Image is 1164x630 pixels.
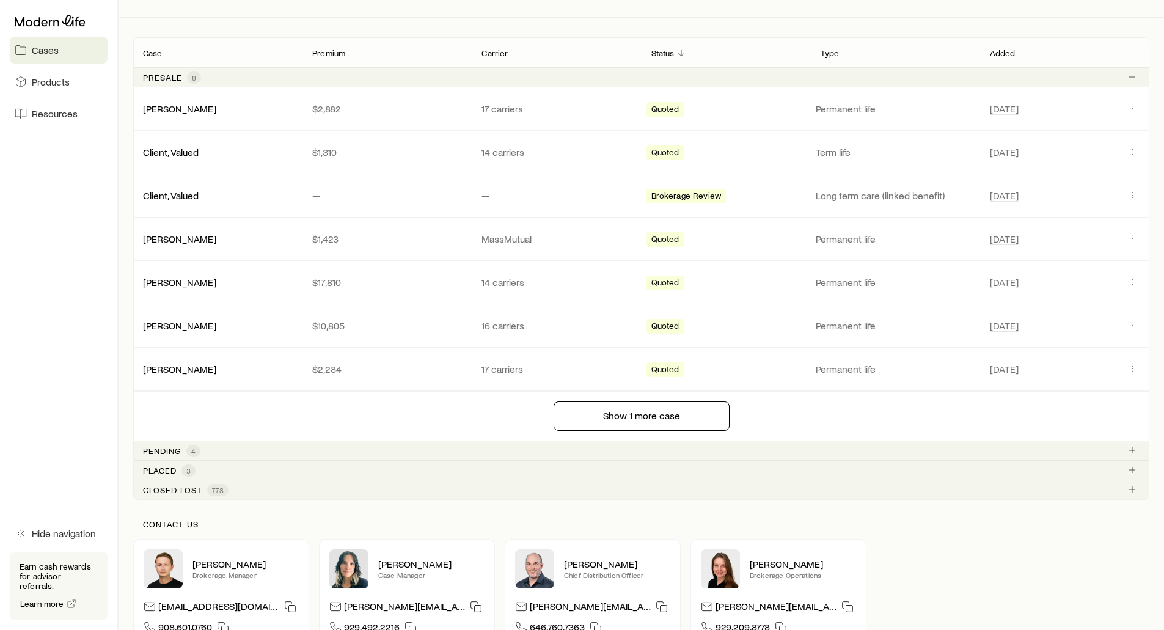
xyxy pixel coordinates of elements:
[312,276,462,288] p: $17,810
[701,549,740,588] img: Ellen Wall
[143,103,216,114] a: [PERSON_NAME]
[143,189,199,201] a: Client, Valued
[143,466,177,475] p: Placed
[816,146,975,158] p: Term life
[481,146,631,158] p: 14 carriers
[816,363,975,375] p: Permanent life
[32,527,96,540] span: Hide navigation
[143,276,216,288] a: [PERSON_NAME]
[990,189,1019,202] span: [DATE]
[481,189,631,202] p: —
[990,276,1019,288] span: [DATE]
[750,570,856,580] p: Brokerage Operations
[143,485,202,495] p: Closed lost
[144,549,183,588] img: Rich Loeffler
[651,104,679,117] span: Quoted
[32,44,59,56] span: Cases
[481,103,631,115] p: 17 carriers
[312,363,462,375] p: $2,284
[554,401,730,431] button: Show 1 more case
[143,446,181,456] p: Pending
[32,76,70,88] span: Products
[481,276,631,288] p: 14 carriers
[816,320,975,332] p: Permanent life
[651,48,675,58] p: Status
[32,108,78,120] span: Resources
[716,600,836,617] p: [PERSON_NAME][EMAIL_ADDRESS][DOMAIN_NAME]
[143,233,216,246] div: [PERSON_NAME]
[651,277,679,290] span: Quoted
[10,552,108,620] div: Earn cash rewards for advisor referrals.Learn more
[990,48,1016,58] p: Added
[143,276,216,289] div: [PERSON_NAME]
[990,363,1019,375] span: [DATE]
[344,600,465,617] p: [PERSON_NAME][EMAIL_ADDRESS][DOMAIN_NAME]
[481,233,631,245] p: MassMutual
[312,320,462,332] p: $10,805
[816,233,975,245] p: Permanent life
[143,73,182,82] p: Presale
[651,364,679,377] span: Quoted
[143,189,199,202] div: Client, Valued
[651,191,722,203] span: Brokerage Review
[158,600,279,617] p: [EMAIL_ADDRESS][DOMAIN_NAME]
[990,320,1019,332] span: [DATE]
[192,558,299,570] p: [PERSON_NAME]
[143,320,216,332] div: [PERSON_NAME]
[312,48,345,58] p: Premium
[143,146,199,158] a: Client, Valued
[564,558,670,570] p: [PERSON_NAME]
[143,519,1140,529] p: Contact us
[481,320,631,332] p: 16 carriers
[20,562,98,591] p: Earn cash rewards for advisor referrals.
[143,233,216,244] a: [PERSON_NAME]
[10,520,108,547] button: Hide navigation
[990,103,1019,115] span: [DATE]
[212,485,224,495] span: 778
[816,276,975,288] p: Permanent life
[143,48,163,58] p: Case
[192,570,299,580] p: Brokerage Manager
[530,600,651,617] p: [PERSON_NAME][EMAIL_ADDRESS][DOMAIN_NAME]
[133,37,1149,500] div: Client cases
[481,363,631,375] p: 17 carriers
[192,73,196,82] span: 8
[143,363,216,376] div: [PERSON_NAME]
[312,146,462,158] p: $1,310
[378,558,485,570] p: [PERSON_NAME]
[312,103,462,115] p: $2,882
[312,189,462,202] p: —
[564,570,670,580] p: Chief Distribution Officer
[378,570,485,580] p: Case Manager
[186,466,191,475] span: 3
[10,100,108,127] a: Resources
[821,48,840,58] p: Type
[312,233,462,245] p: $1,423
[816,103,975,115] p: Permanent life
[515,549,554,588] img: Dan Pierson
[10,37,108,64] a: Cases
[10,68,108,95] a: Products
[329,549,368,588] img: Lisette Vega
[143,103,216,115] div: [PERSON_NAME]
[816,189,975,202] p: Long term care (linked benefit)
[191,446,196,456] span: 4
[651,321,679,334] span: Quoted
[990,233,1019,245] span: [DATE]
[990,146,1019,158] span: [DATE]
[143,320,216,331] a: [PERSON_NAME]
[651,234,679,247] span: Quoted
[481,48,508,58] p: Carrier
[651,147,679,160] span: Quoted
[143,363,216,375] a: [PERSON_NAME]
[20,599,64,608] span: Learn more
[143,146,199,159] div: Client, Valued
[750,558,856,570] p: [PERSON_NAME]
